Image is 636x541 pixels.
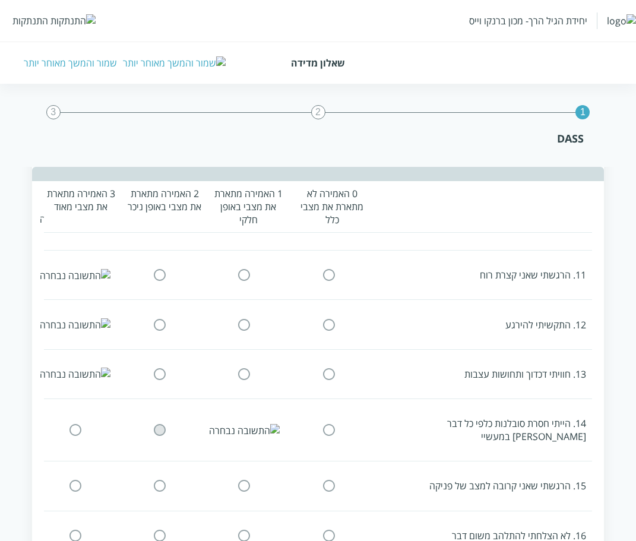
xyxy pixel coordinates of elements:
[40,368,110,380] img: התשובה נבחרה
[123,56,226,69] img: שמור והמשך מאוחר יותר
[575,105,590,119] div: 1
[40,269,110,281] img: התשובה נבחרה
[378,268,586,281] div: 11. הרגשתי שאני קצרת רוח
[211,187,286,226] div: 1 האמירה מתארת את מצבי באופן חלקי
[378,417,586,443] div: 14. הייתי חסרת סובלנות כלפי כל דבר [PERSON_NAME] במעשיי
[469,14,587,27] div: יחידת הגיל הרך- מכון ברנקו וייס
[378,368,586,381] div: 13. חוויתי דכדוך ותחושות עצבות
[295,187,369,226] div: 0 האמירה לא מתארת את מצבי כלל
[40,213,110,225] img: התשובה נבחרה
[128,187,202,226] div: 2 האמירה מתארת את מצבי באופן ניכר
[46,105,61,119] div: 3
[52,131,584,145] div: DASS
[50,14,96,27] img: התנתקות
[24,56,117,69] div: שמור והמשך מאוחר יותר
[378,479,586,492] div: 15. הרגשתי שאני קרובה למצב של פניקה
[378,318,586,331] div: 12. התקשיתי להירגע
[311,105,325,119] div: 2
[44,187,118,226] div: 3 האמירה מתארת את מצבי מאוד
[40,318,110,331] img: התשובה נבחרה
[12,14,48,27] div: התנתקות
[209,424,280,436] img: התשובה נבחרה
[607,14,636,27] img: logo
